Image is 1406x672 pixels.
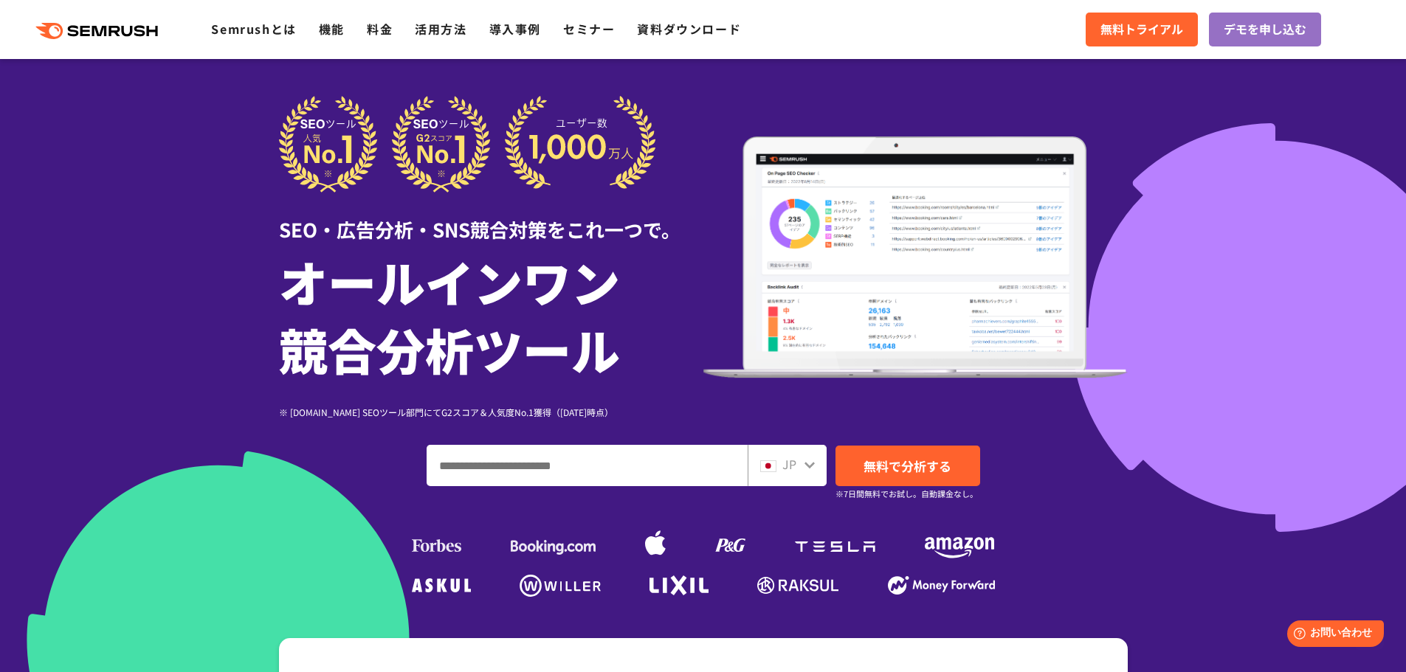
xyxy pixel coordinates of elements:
a: 導入事例 [489,20,541,38]
div: ※ [DOMAIN_NAME] SEOツール部門にてG2スコア＆人気度No.1獲得（[DATE]時点） [279,405,703,419]
h1: オールインワン 競合分析ツール [279,247,703,383]
a: 無料で分析する [835,446,980,486]
a: セミナー [563,20,615,38]
a: 無料トライアル [1086,13,1198,46]
span: 無料で分析する [864,457,951,475]
div: SEO・広告分析・SNS競合対策をこれ一つで。 [279,193,703,243]
span: デモを申し込む [1224,20,1306,39]
a: 料金 [367,20,393,38]
a: 機能 [319,20,345,38]
small: ※7日間無料でお試し。自動課金なし。 [835,487,978,501]
span: JP [782,455,796,473]
input: ドメイン、キーワードまたはURLを入力してください [427,446,747,485]
span: 無料トライアル [1100,20,1183,39]
a: Semrushとは [211,20,296,38]
a: 活用方法 [415,20,466,38]
a: 資料ダウンロード [637,20,741,38]
iframe: Help widget launcher [1275,614,1390,656]
a: デモを申し込む [1209,13,1321,46]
